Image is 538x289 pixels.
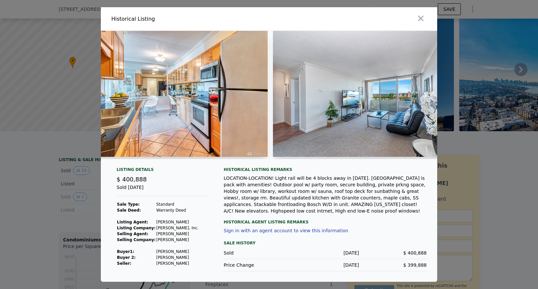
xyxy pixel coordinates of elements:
span: $ 400,888 [403,250,427,256]
td: Standard [156,201,199,207]
td: Warranty Deed [156,207,199,213]
span: $ 399,888 [403,262,427,268]
td: [PERSON_NAME], Inc. [156,225,199,231]
div: Listing Details [117,167,208,175]
span: $ 400,888 [117,176,147,183]
img: Property Img [273,31,462,157]
div: Historical Listing remarks [224,167,427,172]
td: [PERSON_NAME] [156,231,199,237]
div: [DATE] [291,250,359,256]
strong: Buyer 1 : [117,249,134,254]
strong: Sale Deed: [117,208,141,213]
td: [PERSON_NAME] [156,237,199,243]
div: Historical Listing [111,15,266,23]
img: Property Img [86,31,267,157]
button: Sign in with an agent account to view this information [224,228,348,233]
strong: Listing Company: [117,226,155,230]
div: Price Change [224,262,291,268]
strong: Sale Type: [117,202,140,207]
div: Sold [224,250,291,256]
div: Sold [DATE] [117,184,208,196]
td: [PERSON_NAME] [156,260,199,266]
td: [PERSON_NAME] [156,255,199,260]
strong: Buyer 2: [117,255,136,260]
div: Sale History [224,239,427,247]
strong: Selling Agent: [117,232,148,236]
td: [PERSON_NAME] [156,219,199,225]
div: Historical Agent Listing Remarks [224,214,427,225]
div: [DATE] [291,262,359,268]
td: [PERSON_NAME] [156,249,199,255]
div: LOCATION-LOCATION! Light rail will be 4 blocks away in [DATE]. [GEOGRAPHIC_DATA] is pack with ame... [224,175,427,214]
strong: Seller : [117,261,131,266]
strong: Listing Agent: [117,220,148,224]
strong: Selling Company: [117,237,156,242]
